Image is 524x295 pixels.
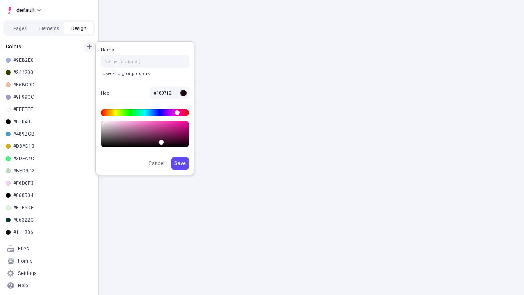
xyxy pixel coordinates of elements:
[13,143,92,150] div: #D8AD13
[145,157,168,170] button: Cancel
[13,82,92,88] div: #F6BC9D
[13,131,92,137] div: #489BCB
[101,55,189,68] input: Name (optional)
[6,43,81,50] div: Colors
[13,180,92,186] div: #F6D0F3
[13,204,92,211] div: #E1F6DF
[18,245,29,252] div: Files
[13,57,92,64] div: #9EB2E0
[64,22,93,34] button: Design
[13,94,92,100] div: #9F99CC
[149,160,165,167] span: Cancel
[34,22,64,34] button: Elements
[13,155,92,162] div: #3DFA7C
[101,90,127,96] div: Hex
[13,192,92,199] div: #060504
[111,70,116,77] code: /
[13,69,92,76] div: #344200
[3,4,44,16] button: Select site
[13,106,92,113] div: #FFFFFF
[13,168,92,174] div: #BFD9C2
[13,118,92,125] div: #010401
[174,160,186,167] span: Save
[18,258,33,264] div: Forms
[101,70,151,77] p: Use to group colors
[13,217,92,223] div: #06322C
[18,282,28,289] div: Help
[5,22,34,34] button: Pages
[13,229,92,236] div: #111306
[101,47,127,53] div: Name
[18,270,37,277] div: Settings
[171,157,189,170] button: Save
[16,5,35,15] span: default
